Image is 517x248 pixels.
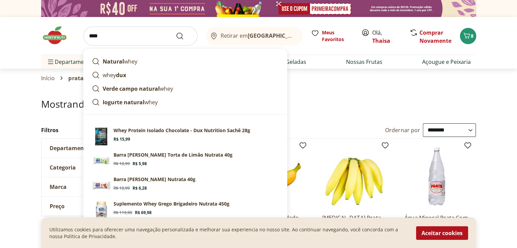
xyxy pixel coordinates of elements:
a: Iogurte naturalwhey [89,95,281,109]
button: Menu [47,54,55,70]
img: Banan Prata Selecionada [322,144,386,209]
span: Preço [50,203,65,210]
span: R$ 5,98 [133,161,147,166]
span: R$ 119,90 [114,210,132,215]
img: Hortifruti [41,25,75,46]
p: Barra [PERSON_NAME] Nutrata 40g [114,176,195,183]
span: Olá, [372,29,402,45]
h2: Filtros [41,123,144,137]
strong: Natural [103,58,124,65]
p: Barra [PERSON_NAME] Torta de Limão Nutrata 40g [114,152,232,158]
img: Principal [92,152,111,171]
span: Marca [50,183,67,190]
a: Nossas Frutas [346,58,382,66]
button: Aceitar cookies [416,226,468,240]
b: [GEOGRAPHIC_DATA]/[GEOGRAPHIC_DATA] [248,32,362,39]
strong: Iogurte natural [103,99,144,106]
strong: dux [116,71,126,79]
a: Água Mineral Prata Com Gás 1,270Ml [404,214,469,229]
p: Suplemento Whey Grego Brigadeiro Nutrata 450g [114,200,229,207]
span: 8 [471,33,473,39]
span: Categoria [50,164,76,171]
a: wheydux [89,68,281,82]
img: Principal [92,127,111,146]
h1: Mostrando resultados para: [41,99,476,109]
strong: Verde campo natural [103,85,160,92]
button: Marca [41,177,143,196]
button: Submit Search [176,32,192,40]
a: Açougue e Peixaria [422,58,471,66]
a: Thaisa [372,37,390,45]
a: Comprar Novamente [419,29,451,45]
p: whey [103,98,158,106]
a: Início [41,75,55,81]
a: Naturalwhey [89,55,281,68]
span: R$ 69,98 [135,210,152,215]
span: Departamentos [47,54,96,70]
p: whey [103,57,137,66]
img: Principal [92,200,111,219]
img: Água Mineral Prata Com Gás 1,270Ml [404,144,469,209]
a: PrincipalSuplemento Whey Grego Brigadeiro Nutrata 450gR$ 119,90R$ 69,98 [89,198,281,222]
input: search [83,26,197,46]
p: Whey Protein Isolado Chocolate - Dux Nutrition Sachê 28g [114,127,250,134]
a: PrincipalWhey Protein Isolado Chocolate - Dux Nutrition Sachê 28gR$ 15,99 [89,124,281,149]
span: R$ 6,28 [133,185,147,191]
a: PrincipalBarra [PERSON_NAME] Nutrata 40gR$ 10,99R$ 6,28 [89,173,281,198]
span: R$ 10,99 [114,185,130,191]
a: PrincipalBarra [PERSON_NAME] Torta de Limão Nutrata 40gR$ 10,99R$ 5,98 [89,149,281,173]
span: R$ 10,99 [114,161,130,166]
span: Departamento [50,145,90,152]
a: Meus Favoritos [311,29,353,43]
span: Meus Favoritos [322,29,353,43]
button: Preço [41,197,143,216]
span: Retirar em [221,33,296,39]
button: Carrinho [460,28,476,44]
p: whey [103,71,126,79]
img: Principal [92,176,111,195]
button: Retirar em[GEOGRAPHIC_DATA]/[GEOGRAPHIC_DATA] [206,26,303,46]
a: Verde campo naturalwhey [89,82,281,95]
span: prata [68,75,84,81]
a: [MEDICAL_DATA] Prata Selecionada [322,214,386,229]
p: Utilizamos cookies para oferecer uma navegação personalizada e melhorar sua experiencia no nosso ... [49,226,408,240]
button: Departamento [41,139,143,158]
p: whey [103,85,173,93]
span: R$ 15,99 [114,137,130,142]
label: Ordernar por [385,126,420,134]
button: Categoria [41,158,143,177]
